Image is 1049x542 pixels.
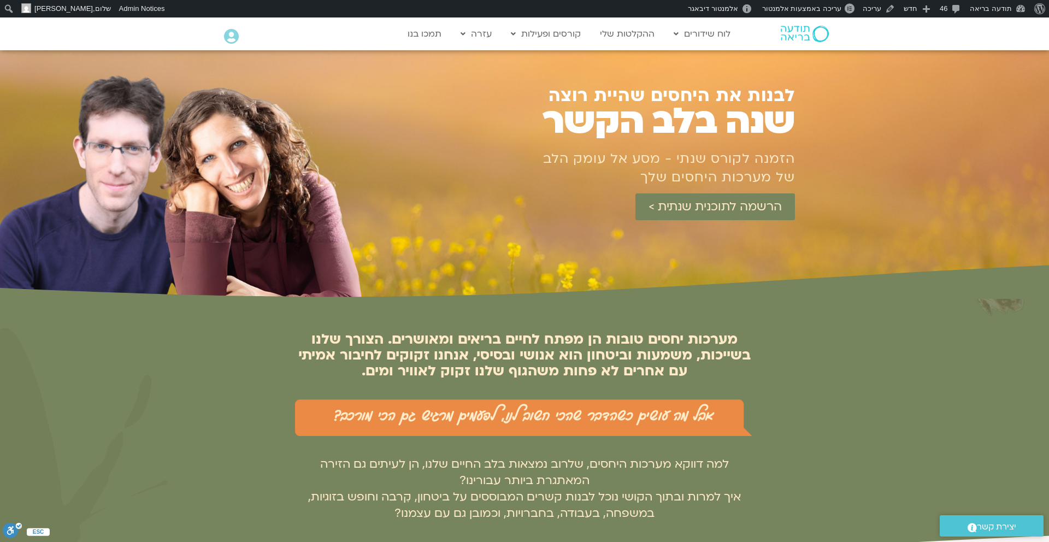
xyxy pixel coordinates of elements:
h2: אבל מה עושים כשהדבר שהכי חשוב לנו, לפעמים מרגיש גם הכי מורכב? [300,403,749,424]
a: יצירת קשר [940,515,1044,537]
span: עריכה באמצעות אלמנטור [762,4,841,13]
a: עזרה [455,23,497,44]
a: קורסים ופעילות [505,23,586,44]
h1: לבנות את היחסים שהיית רוצה [500,86,795,105]
h1: שנה בלב הקשר [490,105,795,138]
h1: הזמנה לקורס שנתי - מסע אל עומק הלב של מערכות היחסים שלך [538,150,795,187]
span: יצירת קשר [977,520,1016,534]
h2: מערכות יחסים טובות הן מפתח לחיים בריאים ומאושרים. הצורך שלנו בשייכות, משמעות וביטחון הוא אנושי וב... [295,332,754,379]
span: [PERSON_NAME] [34,4,93,13]
p: למה דווקא מערכות היחסים, שלרוב נמצאות בלב החיים שלנו, הן לעיתים גם הזירה המאתגרת ביותר עבורינו? א... [295,456,754,522]
img: תודעה בריאה [781,26,829,42]
a: ההקלטות שלי [594,23,660,44]
span: הרשמה לתוכנית שנתית > [649,200,782,214]
a: הרשמה לתוכנית שנתית > [635,193,795,220]
a: לוח שידורים [668,23,736,44]
a: תמכו בנו [402,23,447,44]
